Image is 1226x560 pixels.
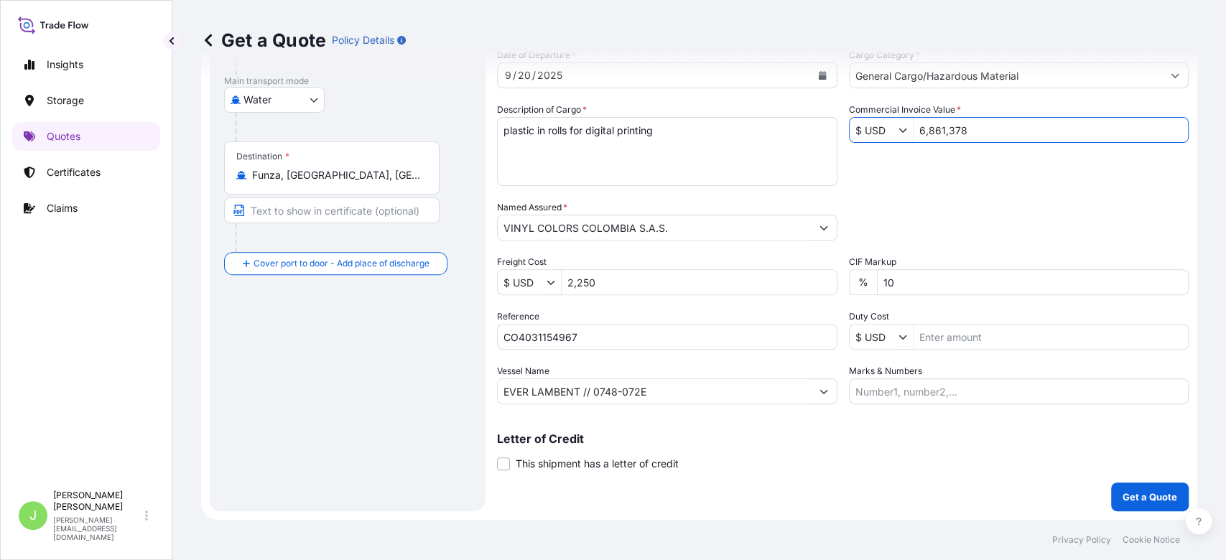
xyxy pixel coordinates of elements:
span: This shipment has a letter of credit [516,457,679,471]
span: J [29,508,37,523]
label: CIF Markup [849,255,896,269]
p: [PERSON_NAME] [PERSON_NAME] [53,490,142,513]
div: % [849,269,877,295]
input: Duty Cost [850,324,898,350]
a: Claims [12,194,160,223]
span: Cover port to door - Add place of discharge [254,256,429,271]
p: Insights [47,57,83,72]
a: Storage [12,86,160,115]
p: Certificates [47,165,101,179]
span: Water [243,93,271,107]
button: Cover port to door - Add place of discharge [224,252,447,275]
input: Commercial Invoice Value [850,117,898,143]
input: Number1, number2,... [849,378,1189,404]
input: Text to appear on certificate [224,197,440,223]
label: Named Assured [497,200,567,215]
a: Cookie Notice [1123,534,1180,546]
a: Privacy Policy [1052,534,1111,546]
label: Marks & Numbers [849,364,922,378]
p: Get a Quote [1123,490,1177,504]
label: Reference [497,309,539,324]
label: Freight Cost [497,255,547,269]
input: Type to search vessel name or IMO [498,378,811,404]
button: Show suggestions [898,123,913,137]
label: Vessel Name [497,364,549,378]
p: Letter of Credit [497,433,1189,444]
input: Destination [252,168,422,182]
a: Certificates [12,158,160,187]
p: Claims [47,201,78,215]
button: Show suggestions [811,215,837,241]
p: Get a Quote [201,29,326,52]
input: Type amount [914,117,1189,143]
label: Commercial Invoice Value [849,103,961,117]
div: Destination [236,151,289,162]
button: Show suggestions [811,378,837,404]
button: Select transport [224,87,325,113]
input: Your internal reference [497,324,837,350]
p: Policy Details [332,33,394,47]
p: Main transport mode [224,75,471,87]
p: Quotes [47,129,80,144]
input: Enter amount [914,324,1189,350]
button: Show suggestions [547,275,561,289]
label: Description of Cargo [497,103,587,117]
input: Freight Cost [498,269,547,295]
a: Quotes [12,122,160,151]
p: Storage [47,93,84,108]
p: [PERSON_NAME][EMAIL_ADDRESS][DOMAIN_NAME] [53,515,142,541]
button: Show suggestions [898,330,913,344]
a: Insights [12,50,160,79]
button: Get a Quote [1111,482,1189,511]
input: Full name [498,215,811,241]
input: Enter percentage [877,269,1189,295]
input: Enter amount [562,269,837,295]
label: Duty Cost [849,309,889,324]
